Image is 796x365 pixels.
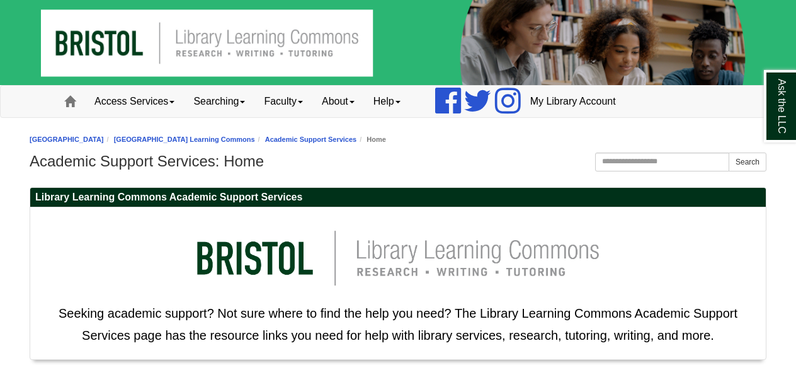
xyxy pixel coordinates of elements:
[178,214,618,303] img: llc logo
[312,86,364,117] a: About
[521,86,625,117] a: My Library Account
[254,86,312,117] a: Faculty
[265,136,357,143] a: Academic Support Services
[364,86,410,117] a: Help
[30,134,766,146] nav: breadcrumb
[85,86,184,117] a: Access Services
[114,136,255,143] a: [GEOGRAPHIC_DATA] Learning Commons
[30,153,766,170] h1: Academic Support Services: Home
[59,306,737,342] span: Seeking academic support? Not sure where to find the help you need? The Library Learning Commons ...
[184,86,254,117] a: Searching
[30,188,766,207] h2: Library Learning Commons Academic Support Services
[356,134,386,146] li: Home
[30,136,104,143] a: [GEOGRAPHIC_DATA]
[729,153,766,171] button: Search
